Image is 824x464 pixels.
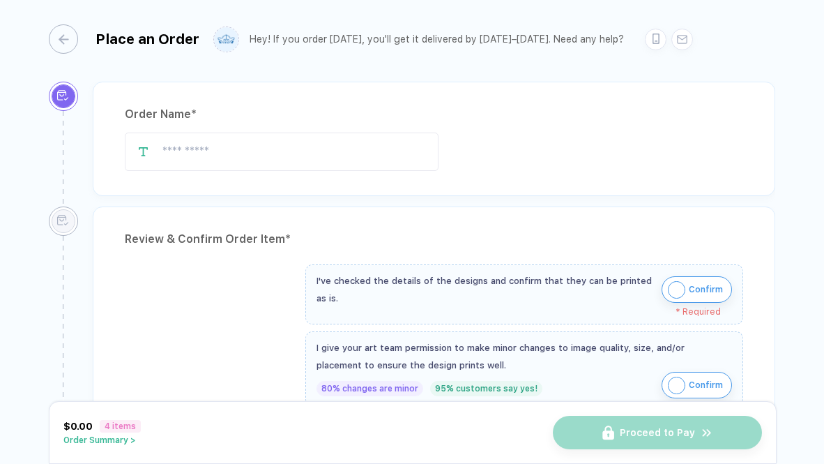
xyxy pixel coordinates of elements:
div: * Required [316,307,721,317]
button: iconConfirm [662,372,732,398]
div: Hey! If you order [DATE], you'll get it delivered by [DATE]–[DATE]. Need any help? [250,33,624,45]
div: I give your art team permission to make minor changes to image quality, size, and/or placement to... [316,339,732,374]
button: iconConfirm [662,276,732,303]
div: Place an Order [96,31,199,47]
button: Order Summary > [63,435,141,445]
div: I've checked the details of the designs and confirm that they can be printed as is. [316,272,655,307]
div: Order Name [125,103,743,126]
span: Confirm [689,278,723,301]
img: icon [668,281,685,299]
span: Confirm [689,374,723,396]
img: user profile [214,27,238,52]
span: 4 items [100,420,141,433]
div: 80% changes are minor [316,381,423,396]
div: Review & Confirm Order Item [125,228,743,250]
img: icon [668,377,685,394]
div: 95% customers say yes! [430,381,542,396]
span: $0.00 [63,421,93,432]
